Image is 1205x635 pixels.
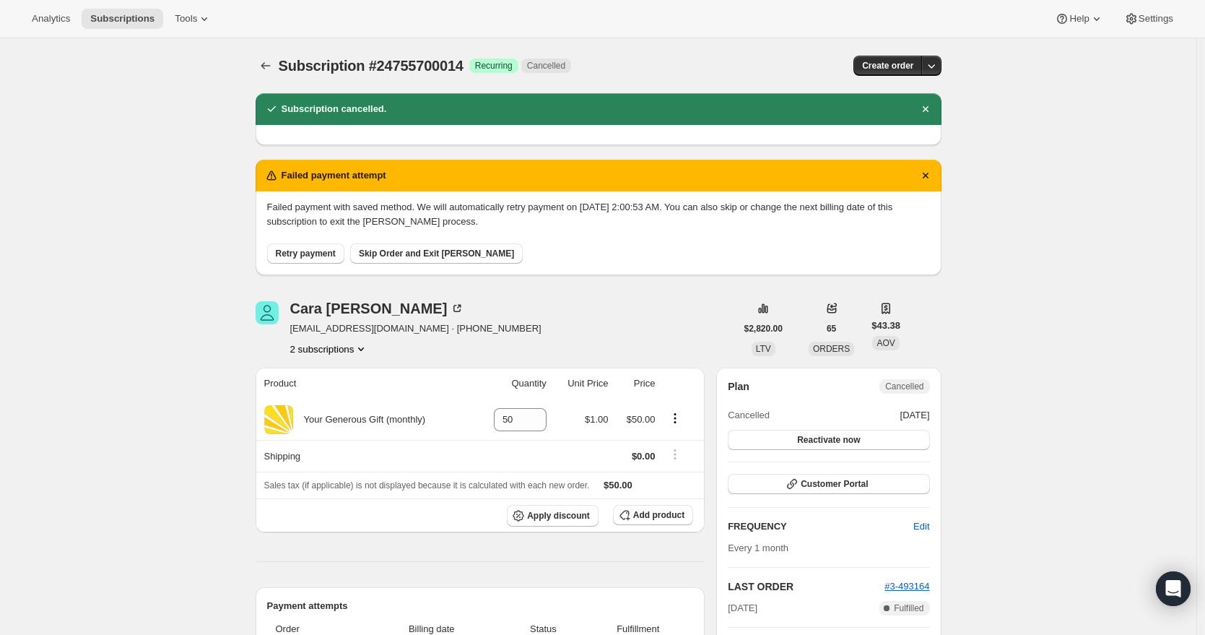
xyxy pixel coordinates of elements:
[267,243,344,264] button: Retry payment
[350,243,523,264] button: Skip Order and Exit [PERSON_NAME]
[905,515,938,538] button: Edit
[744,323,783,334] span: $2,820.00
[282,168,386,183] h2: Failed payment attempt
[290,301,465,316] div: Cara [PERSON_NAME]
[276,248,336,259] span: Retry payment
[256,301,279,324] span: Cara Blackmon
[474,368,551,399] th: Quantity
[728,579,884,594] h2: LAST ORDER
[884,581,929,592] a: #3-493164
[756,344,771,354] span: LTV
[256,440,474,472] th: Shipping
[585,414,609,425] span: $1.00
[884,579,929,594] button: #3-493164
[728,408,770,423] span: Cancelled
[527,510,590,522] span: Apply discount
[293,412,426,427] div: Your Generous Gift (monthly)
[90,13,155,25] span: Subscriptions
[23,9,79,29] button: Analytics
[801,478,868,490] span: Customer Portal
[871,319,900,333] span: $43.38
[853,56,922,76] button: Create order
[267,200,930,229] p: Failed payment with saved method. We will automatically retry payment on [DATE] 2:00:53 AM. You c...
[256,56,276,76] button: Subscriptions
[613,368,660,399] th: Price
[175,13,197,25] span: Tools
[633,509,684,521] span: Add product
[32,13,70,25] span: Analytics
[527,60,565,72] span: Cancelled
[813,344,850,354] span: ORDERS
[664,410,687,426] button: Product actions
[264,480,590,491] span: Sales tax (if applicable) is not displayed because it is calculated with each new order.
[797,434,860,446] span: Reactivate now
[1069,13,1089,25] span: Help
[1156,571,1191,606] div: Open Intercom Messenger
[632,451,656,462] span: $0.00
[876,338,895,348] span: AOV
[290,321,541,336] span: [EMAIL_ADDRESS][DOMAIN_NAME] · [PHONE_NUMBER]
[818,319,845,339] button: 65
[507,505,599,527] button: Apply discount
[256,368,474,399] th: Product
[913,519,929,534] span: Edit
[862,60,913,72] span: Create order
[1139,13,1173,25] span: Settings
[728,379,749,394] h2: Plan
[1115,9,1182,29] button: Settings
[915,99,936,119] button: Dismiss notification
[264,405,293,434] img: product img
[728,430,929,450] button: Reactivate now
[613,505,693,525] button: Add product
[267,599,694,613] h2: Payment attempts
[728,474,929,494] button: Customer Portal
[894,602,923,614] span: Fulfilled
[627,414,656,425] span: $50.00
[915,165,936,186] button: Dismiss notification
[604,480,632,491] span: $50.00
[736,319,791,339] button: $2,820.00
[82,9,163,29] button: Subscriptions
[728,543,788,553] span: Every 1 month
[279,58,464,74] span: Subscription #24755700014
[166,9,220,29] button: Tools
[282,102,387,116] h2: Subscription cancelled.
[900,408,930,423] span: [DATE]
[728,601,757,615] span: [DATE]
[551,368,613,399] th: Unit Price
[728,519,913,534] h2: FREQUENCY
[664,446,687,462] button: Shipping actions
[290,342,369,356] button: Product actions
[827,323,836,334] span: 65
[885,381,923,392] span: Cancelled
[1046,9,1112,29] button: Help
[475,60,513,72] span: Recurring
[359,248,514,259] span: Skip Order and Exit [PERSON_NAME]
